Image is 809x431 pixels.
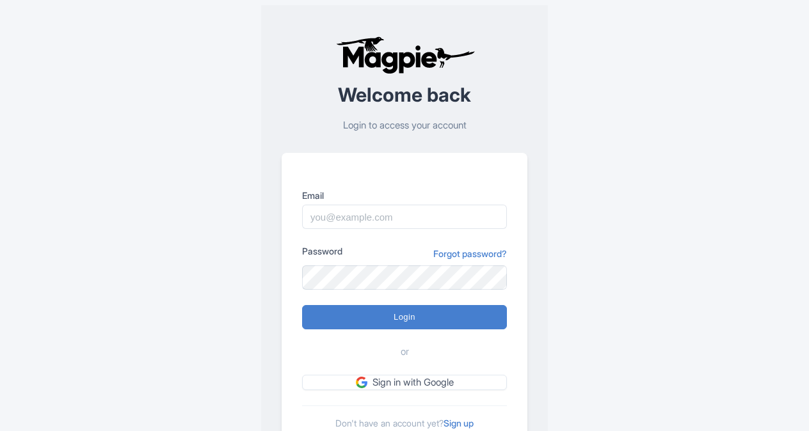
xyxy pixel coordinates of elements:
[302,205,507,229] input: you@example.com
[433,247,507,260] a: Forgot password?
[401,345,409,359] span: or
[302,375,507,391] a: Sign in with Google
[356,377,367,388] img: google.svg
[302,189,507,202] label: Email
[302,305,507,329] input: Login
[302,244,342,258] label: Password
[444,418,474,428] a: Sign up
[333,36,477,74] img: logo-ab69f6fb50320c5b225c76a69d11143b.png
[282,84,527,106] h2: Welcome back
[282,118,527,133] p: Login to access your account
